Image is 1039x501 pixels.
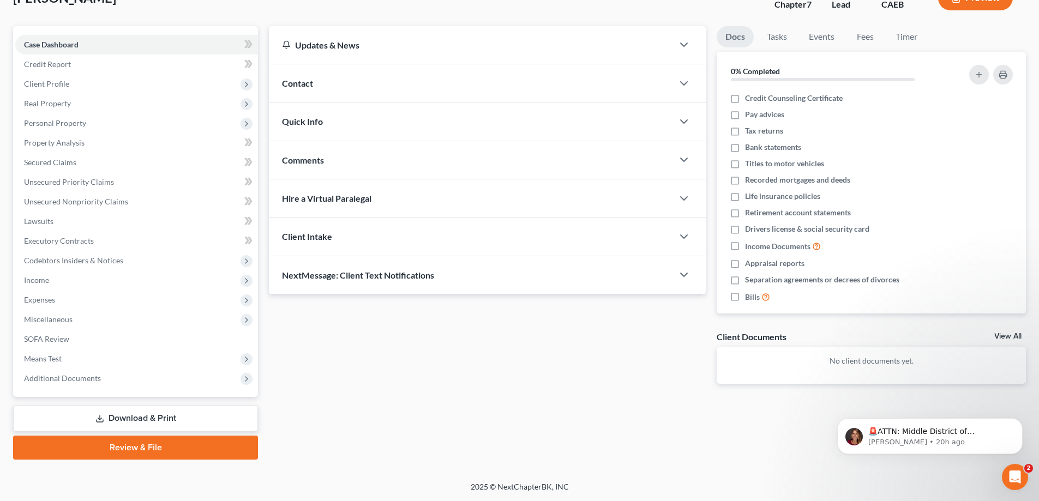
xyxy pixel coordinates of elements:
a: View All [994,333,1022,340]
span: Life insurance policies [745,191,820,202]
div: Client Documents [717,331,786,342]
span: Bills [745,292,760,303]
a: Credit Report [15,55,258,74]
span: Personal Property [24,118,86,128]
span: Secured Claims [24,158,76,167]
span: Property Analysis [24,138,85,147]
span: Means Test [24,354,62,363]
strong: 0% Completed [731,67,780,76]
a: Unsecured Priority Claims [15,172,258,192]
a: Tasks [758,26,796,47]
span: Unsecured Nonpriority Claims [24,197,128,206]
a: Secured Claims [15,153,258,172]
span: Titles to motor vehicles [745,158,824,169]
span: Recorded mortgages and deeds [745,174,850,185]
span: Income Documents [745,241,810,252]
span: NextMessage: Client Text Notifications [282,270,434,280]
a: Executory Contracts [15,231,258,251]
span: Hire a Virtual Paralegal [282,193,371,203]
div: Updates & News [282,39,660,51]
p: No client documents yet. [725,355,1017,366]
span: 2 [1024,464,1033,473]
span: Lawsuits [24,216,53,226]
span: Expenses [24,295,55,304]
a: Unsecured Nonpriority Claims [15,192,258,212]
div: 2025 © NextChapterBK, INC [209,481,831,501]
iframe: Intercom live chat [1002,464,1028,490]
a: Property Analysis [15,133,258,153]
span: Separation agreements or decrees of divorces [745,274,899,285]
a: Fees [848,26,882,47]
span: Client Profile [24,79,69,88]
span: Credit Report [24,59,71,69]
span: Case Dashboard [24,40,79,49]
a: Lawsuits [15,212,258,231]
span: Retirement account statements [745,207,851,218]
span: Codebtors Insiders & Notices [24,256,123,265]
span: Bank statements [745,142,801,153]
span: Drivers license & social security card [745,224,869,234]
span: Pay advices [745,109,784,120]
span: Comments [282,155,324,165]
a: Docs [717,26,754,47]
a: Case Dashboard [15,35,258,55]
span: Income [24,275,49,285]
a: Download & Print [13,406,258,431]
span: Tax returns [745,125,783,136]
span: Miscellaneous [24,315,73,324]
span: Real Property [24,99,71,108]
iframe: Intercom notifications message [821,395,1039,472]
a: Events [800,26,843,47]
span: Quick Info [282,116,323,126]
span: Credit Counseling Certificate [745,93,843,104]
span: Unsecured Priority Claims [24,177,114,186]
span: Contact [282,78,313,88]
span: SOFA Review [24,334,69,343]
span: Executory Contracts [24,236,94,245]
span: Additional Documents [24,373,101,383]
a: SOFA Review [15,329,258,349]
span: Client Intake [282,231,332,242]
span: Appraisal reports [745,258,804,269]
a: Review & File [13,436,258,460]
a: Timer [887,26,926,47]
